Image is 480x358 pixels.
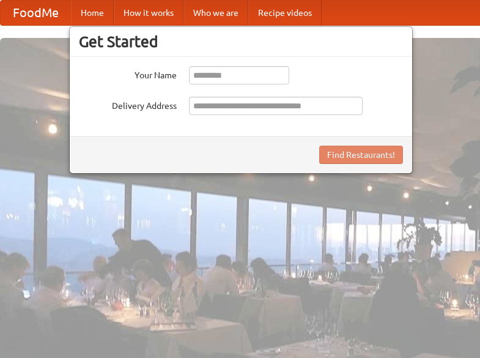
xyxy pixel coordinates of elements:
[79,32,403,51] h3: Get Started
[183,1,248,25] a: Who we are
[319,146,403,164] button: Find Restaurants!
[114,1,183,25] a: How it works
[71,1,114,25] a: Home
[1,1,71,25] a: FoodMe
[248,1,322,25] a: Recipe videos
[79,97,177,112] label: Delivery Address
[79,66,177,81] label: Your Name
